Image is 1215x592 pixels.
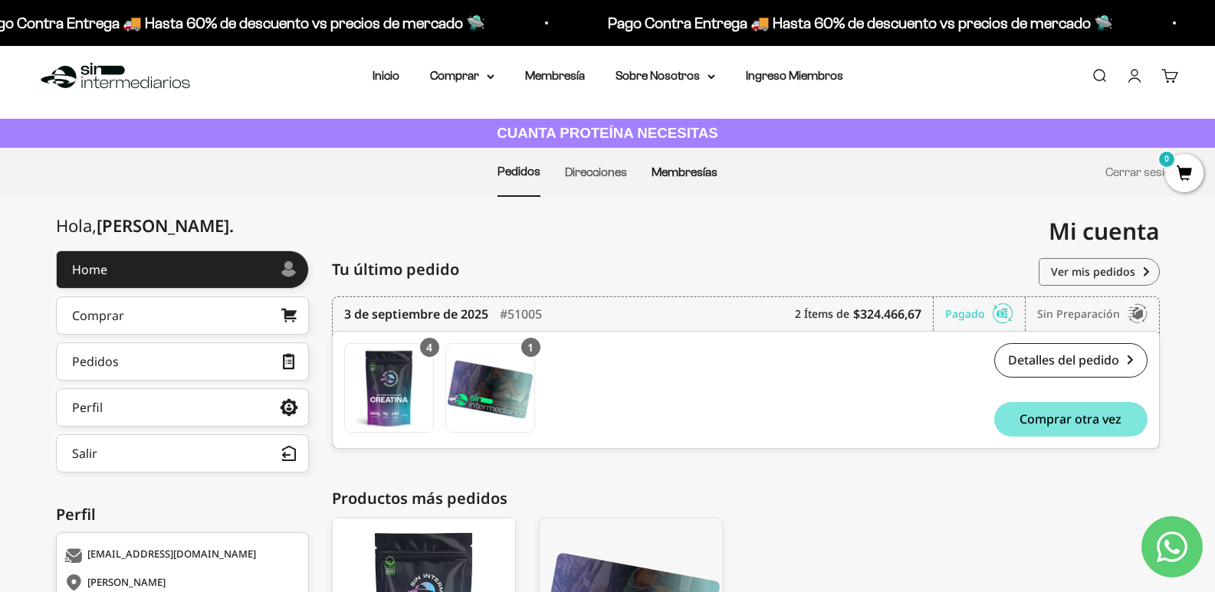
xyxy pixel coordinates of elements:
[430,66,494,86] summary: Comprar
[332,487,1160,510] div: Productos más pedidos
[497,165,540,178] a: Pedidos
[1105,165,1178,178] a: Cerrar sesión
[56,342,309,381] a: Pedidos
[72,309,124,322] div: Comprar
[344,305,488,323] time: 3 de septiembre de 2025
[1165,166,1204,183] a: 0
[1158,150,1176,168] mark: 0
[497,125,718,141] strong: CUANTA PROTEÍNA NECESITAS
[1039,258,1160,286] a: Ver mis pedidos
[72,447,97,460] div: Salir
[97,214,234,237] span: [PERSON_NAME]
[72,401,103,414] div: Perfil
[795,297,934,331] div: 2 Ítems de
[994,343,1148,378] a: Detalles del pedido
[56,388,309,427] a: Perfil
[420,338,439,357] div: 4
[525,69,585,82] a: Membresía
[345,344,433,432] img: Translation missing: es.Creatina Monohidrato
[56,216,234,235] div: Hola,
[56,250,309,289] a: Home
[521,338,540,357] div: 1
[1020,413,1121,425] span: Comprar otra vez
[56,503,309,526] div: Perfil
[606,11,1111,35] p: Pago Contra Entrega 🚚 Hasta 60% de descuento vs precios de mercado 🛸
[500,297,542,331] div: #51005
[565,165,627,178] a: Direcciones
[994,402,1148,437] button: Comprar otra vez
[72,355,119,368] div: Pedidos
[344,343,434,433] a: Creatina Monohidrato
[1037,297,1148,331] div: Sin preparación
[746,69,843,82] a: Ingreso Miembros
[616,66,715,86] summary: Sobre Nosotros
[373,69,399,82] a: Inicio
[56,434,309,473] button: Salir
[853,305,921,323] b: $324.466,67
[1049,215,1160,247] span: Mi cuenta
[64,548,297,564] div: [EMAIL_ADDRESS][DOMAIN_NAME]
[652,165,718,178] a: Membresías
[445,343,535,433] a: Membresía Anual
[945,297,1026,331] div: Pagado
[332,258,459,281] span: Tu último pedido
[229,214,234,237] span: .
[72,263,107,276] div: Home
[446,344,534,432] img: Translation missing: es.Membresía Anual
[56,296,309,335] a: Comprar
